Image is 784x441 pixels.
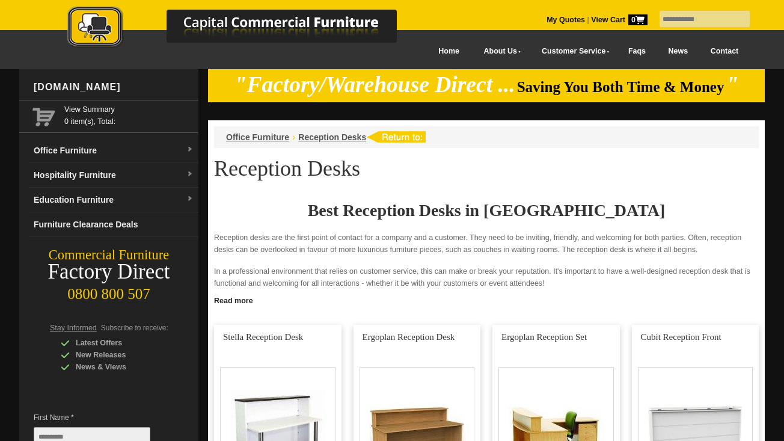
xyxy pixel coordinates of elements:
[589,16,648,24] a: View Cart0
[29,212,198,237] a: Furniture Clearance Deals
[29,188,198,212] a: Education Furnituredropdown
[186,196,194,203] img: dropdown
[29,69,198,105] div: [DOMAIN_NAME]
[214,157,759,180] h1: Reception Desks
[61,361,175,373] div: News & Views
[591,16,648,24] strong: View Cart
[61,337,175,349] div: Latest Offers
[617,38,657,65] a: Faqs
[64,103,194,116] a: View Summary
[19,280,198,303] div: 0800 800 507
[308,201,666,220] strong: Best Reception Desks in [GEOGRAPHIC_DATA]
[61,349,175,361] div: New Releases
[34,412,168,424] span: First Name *
[34,6,455,54] a: Capital Commercial Furniture Logo
[50,324,97,332] span: Stay Informed
[298,132,366,142] a: Reception Desks
[471,38,528,65] a: About Us
[19,247,198,264] div: Commercial Furniture
[208,292,765,307] a: Click to read more
[101,324,168,332] span: Subscribe to receive:
[64,103,194,126] span: 0 item(s), Total:
[214,232,759,256] p: Reception desks are the first point of contact for a company and a customer. They need to be invi...
[726,72,739,97] em: "
[29,163,198,188] a: Hospitality Furnituredropdown
[19,264,198,280] div: Factory Direct
[234,72,515,97] em: "Factory/Warehouse Direct ...
[699,38,750,65] a: Contact
[366,131,426,143] img: return to
[628,14,648,25] span: 0
[517,79,724,95] span: Saving You Both Time & Money
[657,38,699,65] a: News
[29,138,198,163] a: Office Furnituredropdown
[547,16,585,24] a: My Quotes
[292,131,295,143] li: ›
[186,146,194,153] img: dropdown
[34,6,455,50] img: Capital Commercial Furniture Logo
[214,265,759,289] p: In a professional environment that relies on customer service, this can make or break your reputa...
[226,132,289,142] a: Office Furniture
[186,171,194,178] img: dropdown
[528,38,617,65] a: Customer Service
